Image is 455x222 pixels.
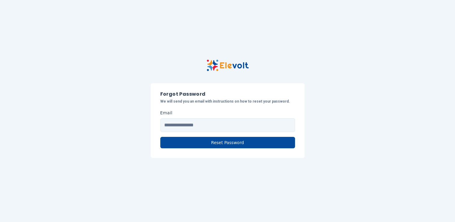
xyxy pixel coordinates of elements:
[160,110,173,116] label: Email
[425,193,455,222] iframe: Chat Widget
[160,91,295,98] h1: Forgot Password
[160,99,295,104] p: We will send you an email with instructions on how to reset your password.
[207,60,249,71] img: Elevolt
[160,137,295,148] button: Reset Password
